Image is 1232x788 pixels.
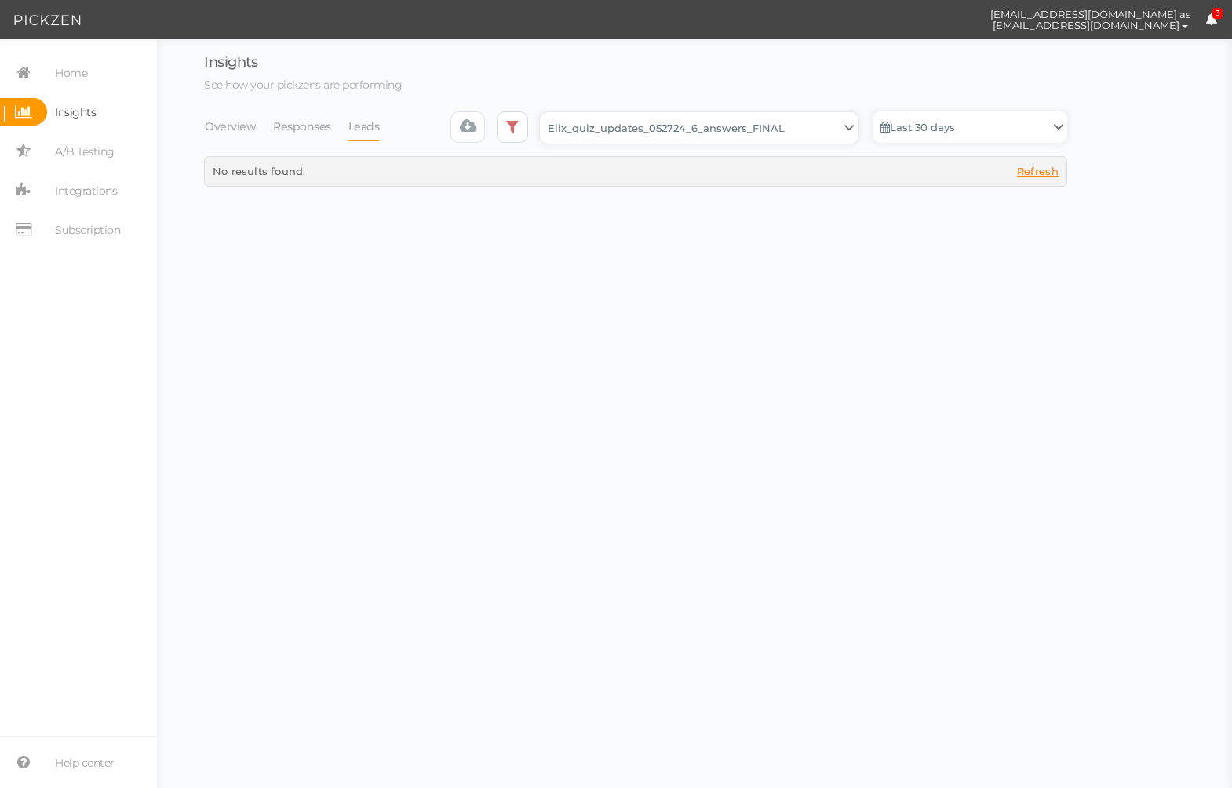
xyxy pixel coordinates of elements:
[873,111,1067,143] a: Last 30 days
[948,6,975,34] img: cd8312e7a6b0c0157f3589280924bf3e
[993,19,1179,31] span: [EMAIL_ADDRESS][DOMAIN_NAME]
[204,53,257,71] span: Insights
[204,78,402,92] span: See how your pickzens are performing
[1212,8,1223,20] span: 3
[272,111,332,141] a: Responses
[204,111,257,141] a: Overview
[55,750,115,775] span: Help center
[348,111,396,141] li: Leads
[213,165,305,177] span: No results found.
[55,217,120,243] span: Subscription
[975,1,1205,38] button: [EMAIL_ADDRESS][DOMAIN_NAME] as [EMAIL_ADDRESS][DOMAIN_NAME]
[55,100,96,125] span: Insights
[990,9,1190,20] span: [EMAIL_ADDRESS][DOMAIN_NAME] as
[272,111,348,141] li: Responses
[204,111,272,141] li: Overview
[1017,165,1059,177] span: Refresh
[14,11,81,30] img: Pickzen logo
[348,111,381,141] a: Leads
[55,60,87,86] span: Home
[55,178,117,203] span: Integrations
[55,139,115,164] span: A/B Testing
